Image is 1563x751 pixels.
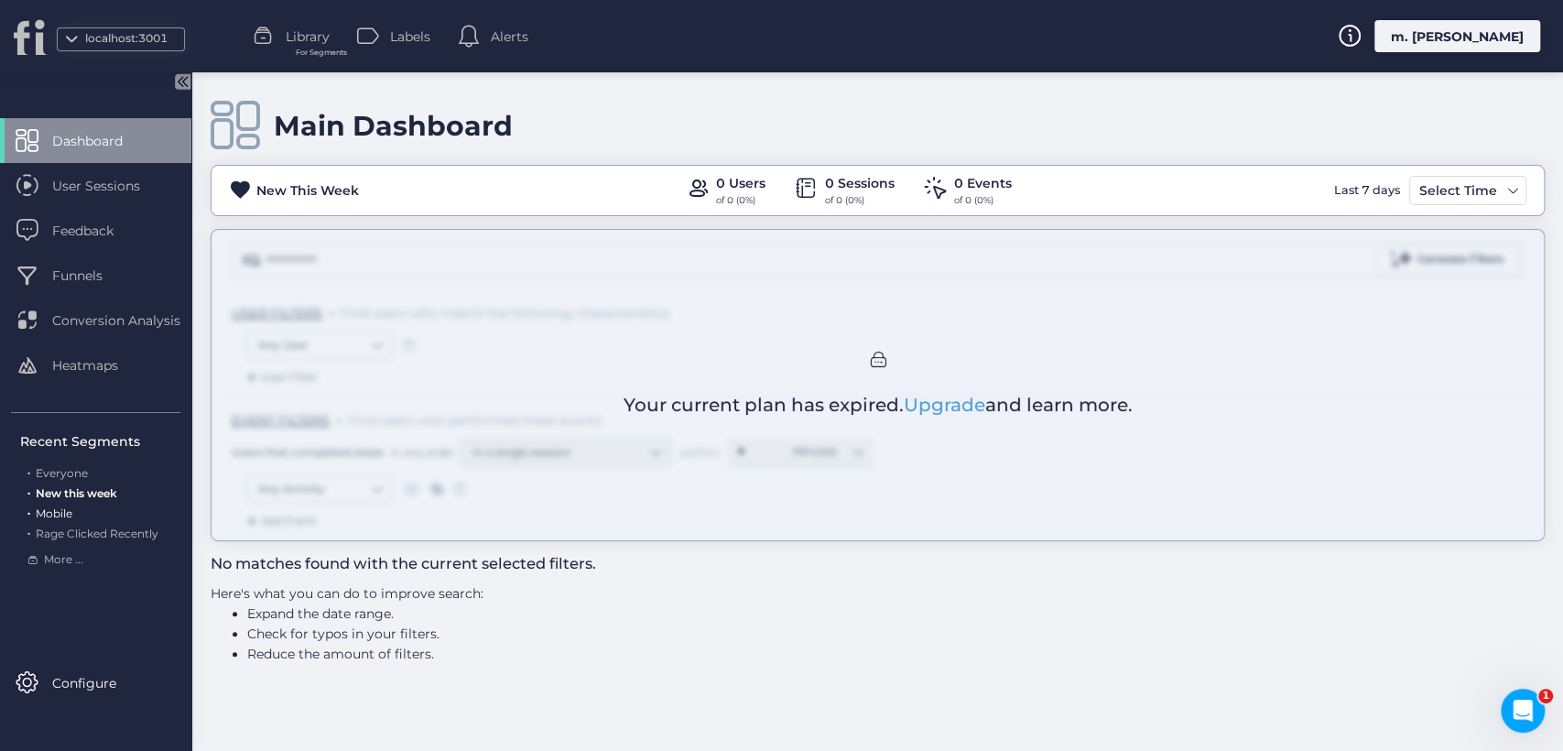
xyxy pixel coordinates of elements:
span: Mobile [36,506,72,520]
span: New this week [36,486,117,500]
span: Rage Clicked Recently [36,527,158,540]
span: Your current plan has expired. and learn more. [624,391,1133,419]
span: More ... [44,551,83,569]
span: . [27,483,30,500]
span: Library [286,27,330,47]
span: Conversion Analysis [52,310,208,331]
span: Heatmaps [52,355,146,375]
span: Everyone [36,466,88,480]
span: 1 [1538,689,1553,703]
span: . [27,463,30,480]
span: User Sessions [52,176,168,196]
div: m. [PERSON_NAME] [1374,20,1540,52]
span: . [27,523,30,540]
div: localhost:3001 [81,30,172,48]
span: Alerts [491,27,528,47]
span: Configure [52,673,144,693]
span: For Segments [296,47,347,59]
iframe: Intercom live chat [1501,689,1545,733]
span: Dashboard [52,131,150,151]
span: Funnels [52,266,130,286]
span: Labels [390,27,430,47]
span: . [27,503,30,520]
div: Recent Segments [20,431,180,452]
a: Upgrade [904,394,985,416]
span: Feedback [52,221,141,241]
